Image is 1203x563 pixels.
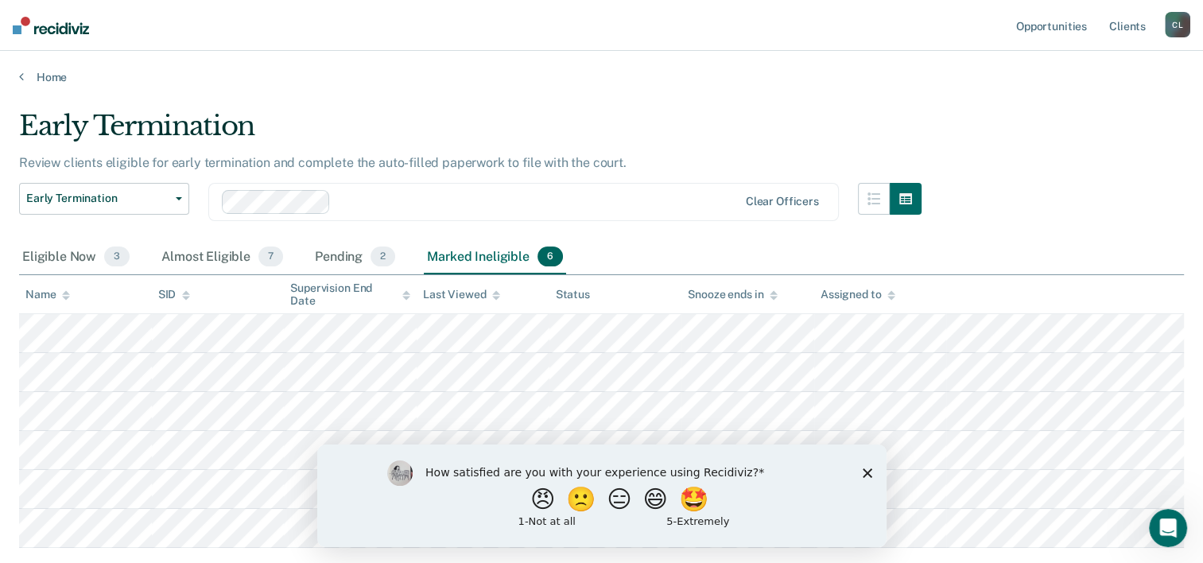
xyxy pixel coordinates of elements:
a: Home [19,70,1184,84]
img: Recidiviz [13,17,89,34]
div: Snooze ends in [688,288,778,301]
button: Early Termination [19,183,189,215]
div: SID [158,288,191,301]
iframe: Survey by Kim from Recidiviz [317,445,887,547]
div: Last Viewed [423,288,500,301]
span: 3 [104,247,130,267]
span: Early Termination [26,192,169,205]
p: Review clients eligible for early termination and complete the auto-filled paperwork to file with... [19,155,627,170]
div: Status [556,288,590,301]
div: Pending2 [312,240,398,275]
span: 7 [258,247,283,267]
button: CL [1165,12,1190,37]
iframe: Intercom live chat [1149,509,1187,547]
div: Almost Eligible7 [158,240,286,275]
div: Clear officers [746,195,819,208]
div: Eligible Now3 [19,240,133,275]
div: C L [1165,12,1190,37]
div: Supervision End Date [290,281,410,309]
span: 6 [537,247,563,267]
span: 2 [371,247,395,267]
div: Name [25,288,70,301]
div: Assigned to [821,288,895,301]
div: Marked Ineligible6 [424,240,566,275]
div: Early Termination [19,110,922,155]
